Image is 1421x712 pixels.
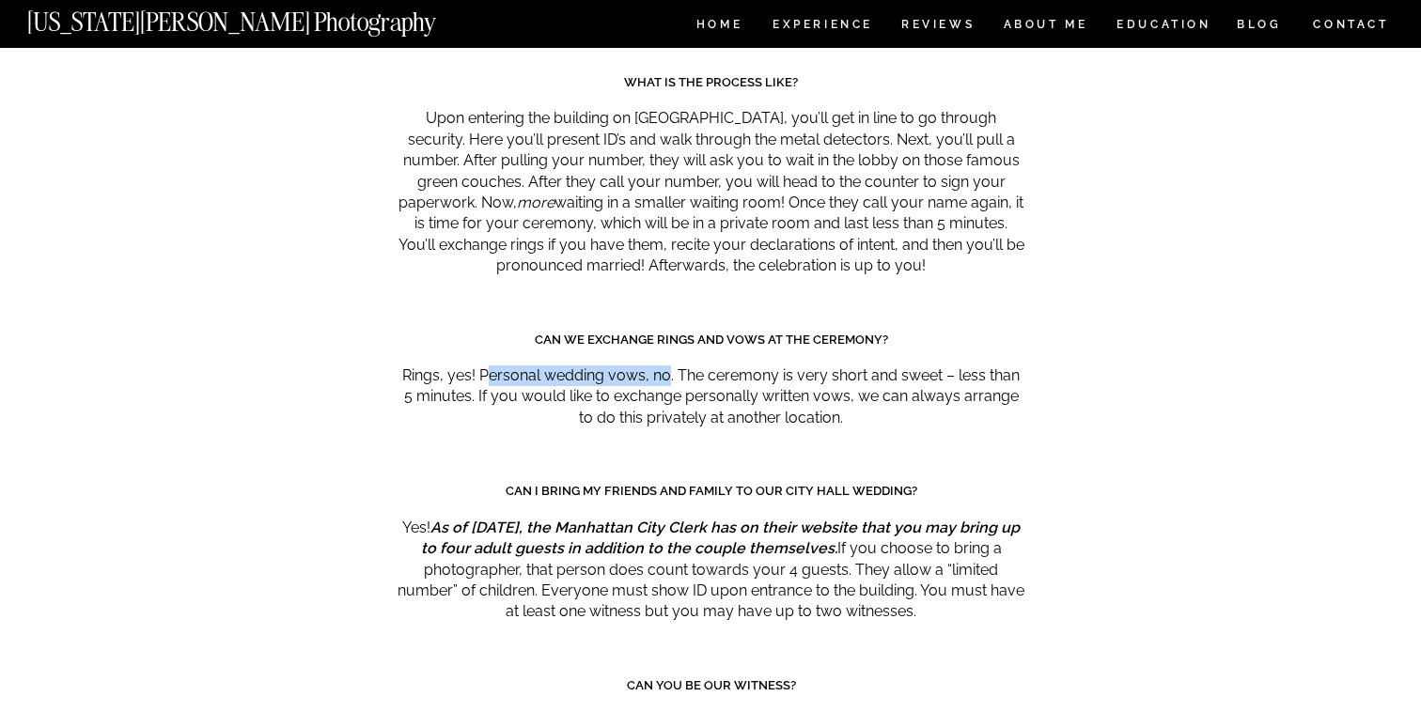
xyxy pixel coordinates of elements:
[1312,14,1390,35] a: CONTACT
[27,9,499,25] a: [US_STATE][PERSON_NAME] Photography
[535,333,888,347] strong: CAN WE EXCHANGE RINGS AND VOWS AT the ceremony?
[506,484,917,498] strong: Can I bring my friends and family to our city hall wedding?
[1115,19,1213,35] a: EDUCATION
[901,19,972,35] a: REVIEWS
[398,518,1024,623] p: Yes! If you choose to bring a photographer, that person does count towards your 4 guests. They al...
[624,75,798,89] strong: WHAT IS THE PROCESS Like?
[398,108,1024,276] p: Upon entering the building on [GEOGRAPHIC_DATA], you’ll get in line to go through security. Here ...
[398,365,1024,428] p: Rings, yes! Personal wedding vows, no. The ceremony is very short and sweet – less than 5 minutes...
[1237,19,1282,35] a: BLOG
[421,519,1021,557] em: As of [DATE], the Manhattan City Clerk has on their website that you may bring up to four adult g...
[773,19,871,35] a: Experience
[693,19,746,35] a: HOME
[1003,19,1088,35] a: ABOUT ME
[517,193,554,211] em: more
[627,678,796,692] strong: Can you be our witness?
